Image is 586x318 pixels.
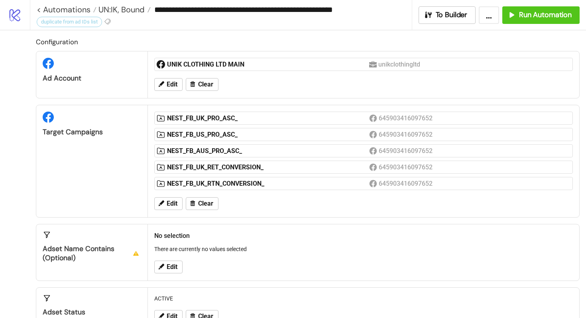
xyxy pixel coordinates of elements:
span: Edit [167,81,177,88]
button: Clear [186,197,218,210]
span: Edit [167,263,177,271]
div: NEST_FB_UK_RET_CONVERSION_ [167,163,369,172]
div: unikclothingltd [378,59,422,69]
div: 645903416097652 [379,179,434,188]
button: Edit [154,197,183,210]
div: duplicate from ad IDs list [37,17,102,27]
div: ACTIVE [151,291,576,306]
span: Run Automation [519,10,572,20]
span: Clear [198,81,213,88]
div: 645903416097652 [379,146,434,156]
button: Edit [154,261,183,273]
button: ... [479,6,499,24]
div: Target Campaigns [43,128,141,137]
div: NEST_FB_AUS_PRO_ASC_ [167,147,369,155]
button: Run Automation [502,6,580,24]
a: UN:IK, Bound [96,6,151,14]
span: Clear [198,200,213,207]
div: Adset Name contains (optional) [43,244,141,263]
div: Ad Account [43,74,141,83]
span: Edit [167,200,177,207]
span: UN:IK, Bound [96,4,145,15]
div: 645903416097652 [379,130,434,139]
h2: No selection [154,231,573,241]
button: Clear [186,78,218,91]
div: NEST_FB_UK_RTN_CONVERSION_ [167,179,369,188]
a: < Automations [37,6,96,14]
h2: Configuration [36,37,580,47]
button: Edit [154,78,183,91]
span: To Builder [436,10,468,20]
div: NEST_FB_US_PRO_ASC_ [167,130,369,139]
div: 645903416097652 [379,162,434,172]
p: There are currently no values selected [154,245,573,253]
div: Adset Status [43,308,141,317]
div: NEST_FB_UK_PRO_ASC_ [167,114,369,123]
div: UNIK CLOTHING LTD MAIN [167,60,369,69]
div: 645903416097652 [379,113,434,123]
button: To Builder [419,6,476,24]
